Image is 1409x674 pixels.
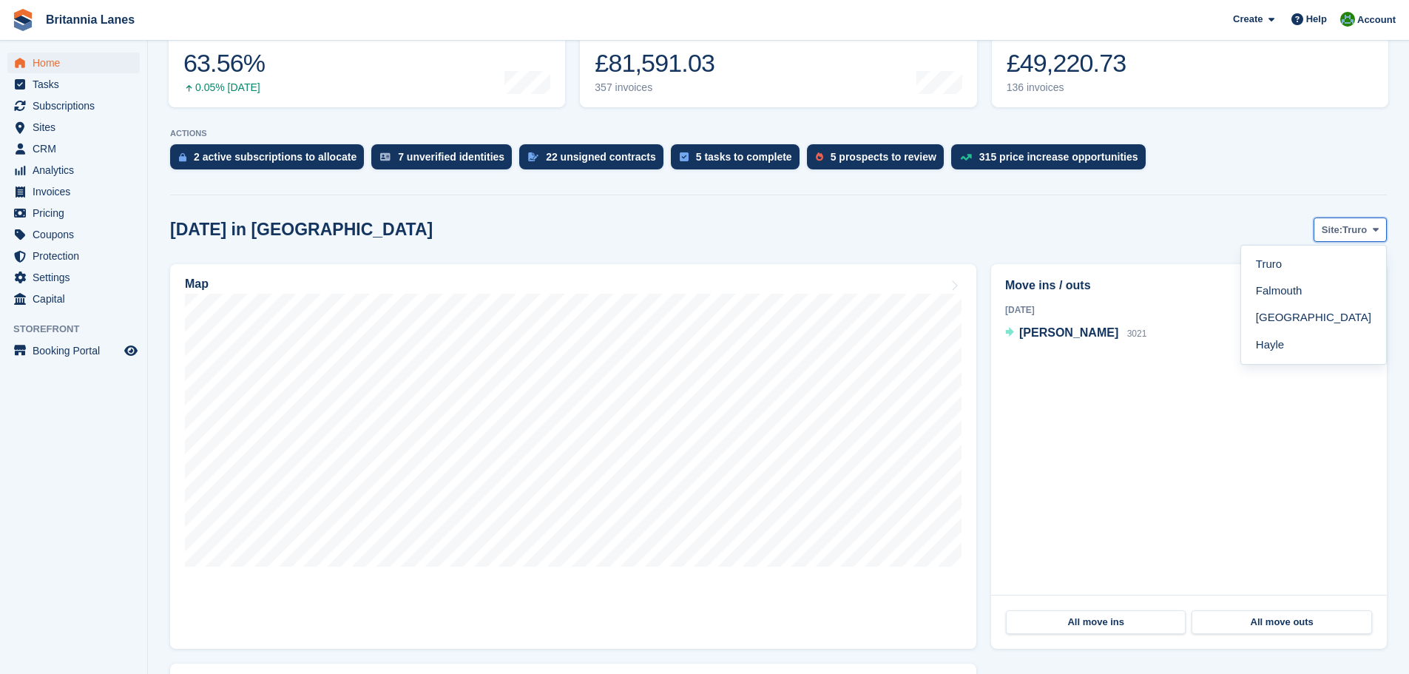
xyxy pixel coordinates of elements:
span: Coupons [33,224,121,245]
a: menu [7,246,140,266]
a: 5 tasks to complete [671,144,807,177]
h2: [DATE] in [GEOGRAPHIC_DATA] [170,220,433,240]
a: [PERSON_NAME] 3021 [1005,324,1146,343]
a: Hayle [1247,331,1380,358]
a: 315 price increase opportunities [951,144,1153,177]
a: Preview store [122,342,140,360]
div: 7 unverified identities [398,151,504,163]
a: menu [7,117,140,138]
span: Help [1306,12,1327,27]
a: Map [170,264,976,649]
a: menu [7,53,140,73]
a: menu [7,340,140,361]
div: £81,591.03 [595,48,714,78]
span: Site: [1322,223,1342,237]
img: prospect-51fa495bee0391a8d652442698ab0144808aea92771e9ea1ae160a38d050c398.svg [816,152,823,161]
a: Occupancy 63.56% 0.05% [DATE] [169,13,565,107]
a: All move outs [1192,610,1371,634]
div: 2 active subscriptions to allocate [194,151,357,163]
a: menu [7,224,140,245]
div: [DATE] [1005,303,1373,317]
a: Britannia Lanes [40,7,141,32]
span: Pricing [33,203,121,223]
a: Month-to-date sales £81,591.03 357 invoices [580,13,976,107]
div: 357 invoices [595,81,714,94]
img: stora-icon-8386f47178a22dfd0bd8f6a31ec36ba5ce8667c1dd55bd0f319d3a0aa187defe.svg [12,9,34,31]
div: 22 unsigned contracts [546,151,656,163]
a: 2 active subscriptions to allocate [170,144,371,177]
span: Account [1357,13,1396,27]
a: menu [7,74,140,95]
span: Storefront [13,322,147,337]
span: Home [33,53,121,73]
span: Subscriptions [33,95,121,116]
a: menu [7,267,140,288]
a: Truro [1247,252,1380,278]
a: 7 unverified identities [371,144,519,177]
img: active_subscription_to_allocate_icon-d502201f5373d7db506a760aba3b589e785aa758c864c3986d89f69b8ff3... [179,152,186,162]
span: CRM [33,138,121,159]
p: ACTIONS [170,129,1387,138]
a: menu [7,289,140,309]
a: [GEOGRAPHIC_DATA] [1247,305,1380,331]
div: 0.05% [DATE] [183,81,265,94]
a: All move ins [1006,610,1186,634]
button: Site: Truro [1314,218,1387,242]
span: Sites [33,117,121,138]
div: 5 tasks to complete [696,151,792,163]
img: task-75834270c22a3079a89374b754ae025e5fb1db73e45f91037f5363f120a921f8.svg [680,152,689,161]
img: price_increase_opportunities-93ffe204e8149a01c8c9dc8f82e8f89637d9d84a8eef4429ea346261dce0b2c0.svg [960,154,972,161]
div: 5 prospects to review [831,151,936,163]
span: Capital [33,289,121,309]
span: Invoices [33,181,121,202]
span: Tasks [33,74,121,95]
div: 136 invoices [1007,81,1126,94]
span: Booking Portal [33,340,121,361]
div: 63.56% [183,48,265,78]
a: menu [7,181,140,202]
span: Create [1233,12,1263,27]
div: £49,220.73 [1007,48,1126,78]
a: menu [7,160,140,181]
a: Awaiting payment £49,220.73 136 invoices [992,13,1388,107]
span: [PERSON_NAME] [1019,326,1118,339]
span: Protection [33,246,121,266]
a: menu [7,138,140,159]
h2: Map [185,277,209,291]
span: Analytics [33,160,121,181]
span: 3021 [1127,328,1147,339]
a: Falmouth [1247,278,1380,305]
h2: Move ins / outs [1005,277,1373,294]
span: Truro [1342,223,1367,237]
img: verify_identity-adf6edd0f0f0b5bbfe63781bf79b02c33cf7c696d77639b501bdc392416b5a36.svg [380,152,391,161]
a: 22 unsigned contracts [519,144,671,177]
div: 315 price increase opportunities [979,151,1138,163]
a: menu [7,95,140,116]
span: Settings [33,267,121,288]
img: Matt Lane [1340,12,1355,27]
a: 5 prospects to review [807,144,951,177]
img: contract_signature_icon-13c848040528278c33f63329250d36e43548de30e8caae1d1a13099fd9432cc5.svg [528,152,538,161]
a: menu [7,203,140,223]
